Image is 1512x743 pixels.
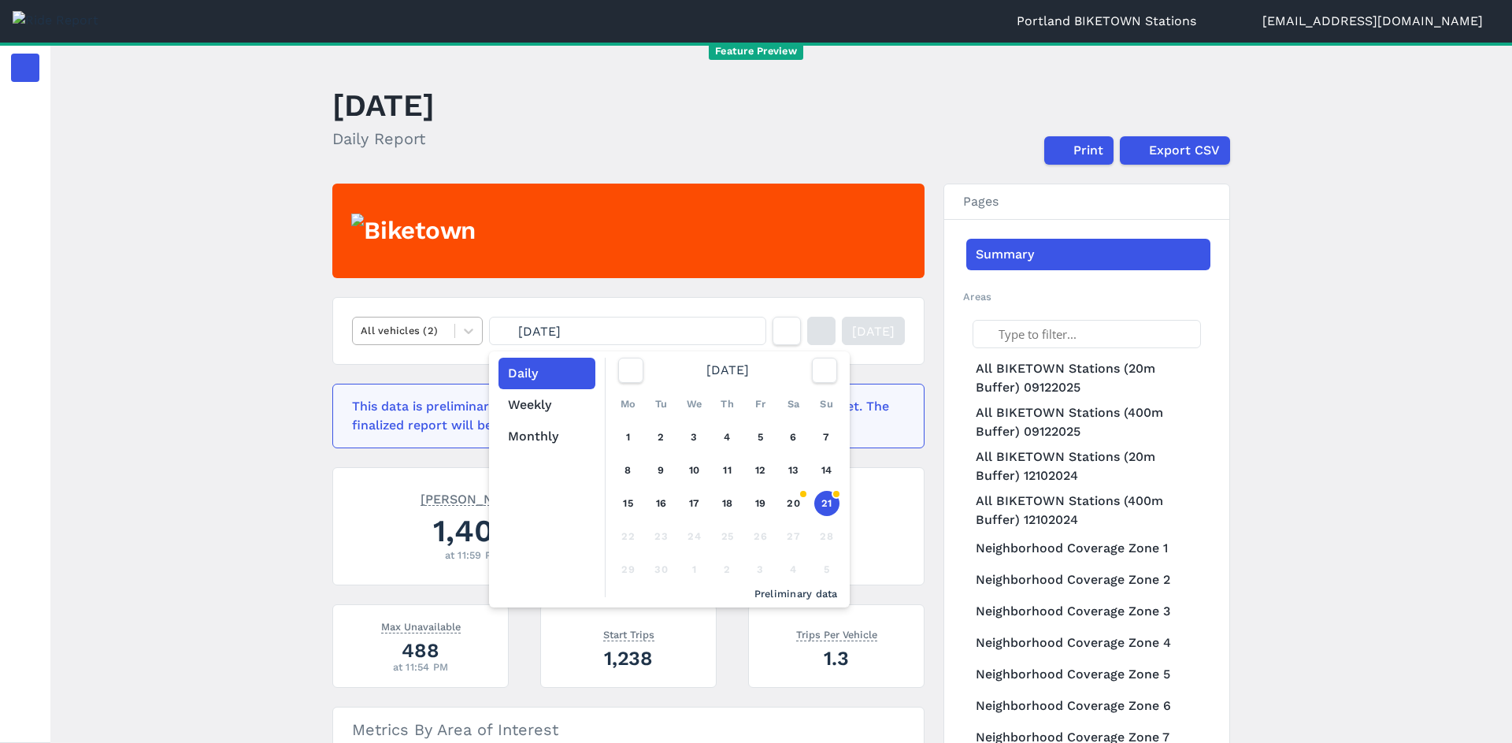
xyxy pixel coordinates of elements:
[682,392,707,417] div: We
[781,557,806,582] div: 4
[381,618,461,633] span: Max Unavailable
[966,596,1210,627] a: Neighborhood Coverage Zone 3
[11,407,39,435] a: Datasets
[715,392,740,417] div: Th
[11,54,39,82] a: Report
[944,184,1229,220] h3: Pages
[352,637,489,664] div: 488
[616,524,641,549] div: 22
[498,358,595,389] button: Daily
[966,356,1210,400] a: All BIKETOWN Stations (20m Buffer) 09122025
[748,458,773,483] a: 12
[814,491,839,516] a: 21
[966,400,1210,444] a: All BIKETOWN Stations (400m Buffer) 09122025
[796,626,877,641] span: Trips Per Vehicle
[842,317,905,345] a: [DATE]
[1017,12,1213,31] button: Portland BIKETOWN Stations
[332,127,435,150] h2: Daily Report
[1120,136,1230,165] button: Export CSV
[649,425,674,450] a: 2
[709,43,803,60] span: Feature Preview
[489,317,766,345] button: [DATE]
[1149,141,1220,160] span: Export CSV
[649,392,674,417] div: Tu
[13,11,98,30] img: Ride Report
[603,626,654,641] span: Start Trips
[682,491,707,516] a: 17
[682,524,707,549] div: 24
[781,491,806,516] a: 20
[11,230,39,258] a: Policy
[1044,136,1114,165] button: Print
[11,318,39,347] a: Health
[11,142,39,170] a: Heatmaps
[814,425,839,450] a: 7
[768,645,905,672] div: 1.3
[498,389,595,421] button: Weekly
[781,425,806,450] a: 6
[616,392,641,417] div: Mo
[748,425,773,450] a: 5
[682,425,707,450] a: 3
[560,645,697,672] div: 1,238
[748,524,773,549] div: 26
[1073,141,1103,160] span: Print
[351,214,476,248] img: Biketown
[352,397,895,435] div: This data is preliminary and may be missing events that haven't been reported yet. The finalized ...
[966,444,1210,489] a: All BIKETOWN Stations (20m Buffer) 12102024
[649,491,674,516] a: 16
[966,564,1210,596] a: Neighborhood Coverage Zone 2
[814,557,839,582] div: 5
[966,690,1210,722] a: Neighborhood Coverage Zone 6
[715,524,740,549] div: 25
[966,659,1210,690] a: Neighborhood Coverage Zone 5
[781,392,806,417] div: Sa
[966,627,1210,659] a: Neighborhood Coverage Zone 4
[11,98,39,126] a: Realtime
[352,548,593,563] div: at 11:59 PM
[748,557,773,582] div: 3
[715,425,740,450] a: 4
[11,186,39,214] a: Analyze
[616,458,641,483] a: 8
[612,358,843,383] div: [DATE]
[781,458,806,483] a: 13
[649,557,674,582] div: 30
[814,524,839,549] div: 28
[682,458,707,483] a: 10
[682,557,707,582] div: 1
[715,557,740,582] div: 2
[617,586,838,601] div: Preliminary data
[963,289,1210,304] h2: Areas
[498,421,595,452] button: Monthly
[352,509,593,552] div: 1,409
[966,489,1210,533] a: All BIKETOWN Stations (400m Buffer) 12102024
[715,458,740,483] a: 11
[616,425,641,450] a: 1
[616,557,641,582] div: 29
[616,491,641,516] a: 15
[781,524,806,549] div: 27
[973,320,1201,348] input: Type to filter...
[748,392,773,417] div: Fr
[518,324,561,339] span: [DATE]
[649,458,674,483] a: 9
[11,274,39,303] a: Areas
[814,392,839,417] div: Su
[11,362,39,391] a: ModeShift
[1262,12,1499,31] button: [EMAIL_ADDRESS][DOMAIN_NAME]
[352,659,489,674] div: at 11:54 PM
[649,524,674,549] div: 23
[715,491,740,516] a: 18
[966,239,1210,270] a: Summary
[748,491,773,516] a: 19
[421,490,525,506] span: [PERSON_NAME]
[966,533,1210,564] a: Neighborhood Coverage Zone 1
[814,458,839,483] a: 14
[332,84,435,127] h1: [DATE]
